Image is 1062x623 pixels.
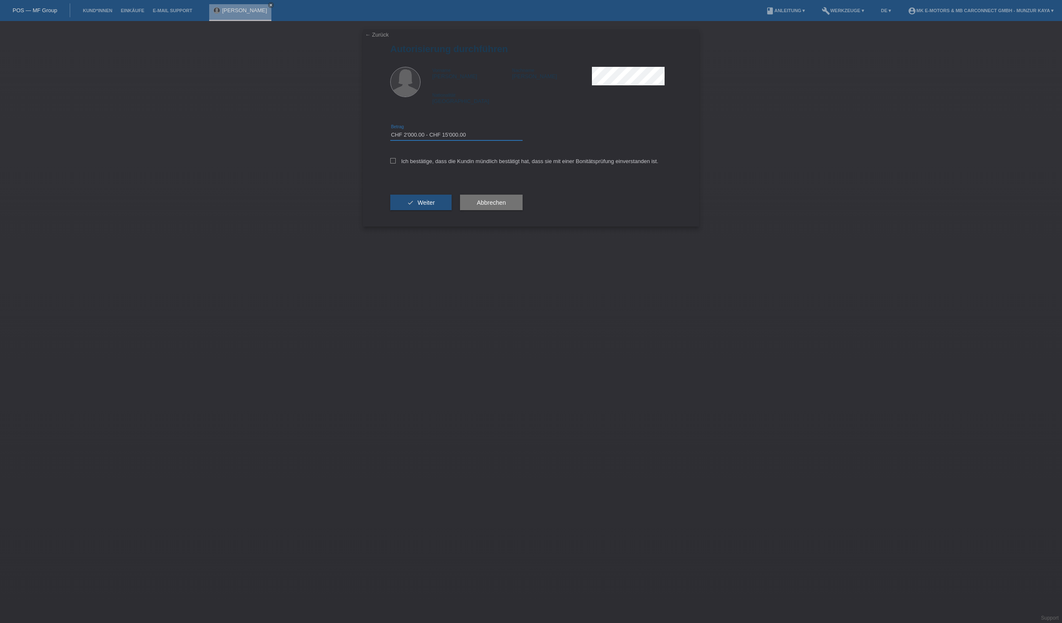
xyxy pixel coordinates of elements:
[432,92,455,98] span: Nationalität
[407,199,414,206] i: check
[390,195,452,211] button: check Weiter
[13,7,57,13] a: POS — MF Group
[512,67,592,79] div: [PERSON_NAME]
[512,68,534,73] span: Nachname
[908,7,916,15] i: account_circle
[269,3,273,7] i: close
[79,8,116,13] a: Kund*innen
[222,7,267,13] a: [PERSON_NAME]
[418,199,435,206] span: Weiter
[766,7,774,15] i: book
[904,8,1058,13] a: account_circleMK E-MOTORS & MB CarConnect GmbH - Munzur Kaya ▾
[818,8,868,13] a: buildWerkzeuge ▾
[1041,615,1059,621] a: Support
[460,195,523,211] button: Abbrechen
[762,8,809,13] a: bookAnleitung ▾
[432,68,451,73] span: Vorname
[268,2,274,8] a: close
[116,8,148,13] a: Einkäufe
[432,67,512,79] div: [PERSON_NAME]
[477,199,506,206] span: Abbrechen
[149,8,197,13] a: E-Mail Support
[877,8,895,13] a: DE ▾
[390,44,672,54] h1: Autorisierung durchführen
[365,32,389,38] a: ← Zurück
[390,158,658,164] label: Ich bestätige, dass die Kundin mündlich bestätigt hat, dass sie mit einer Bonitätsprüfung einvers...
[822,7,830,15] i: build
[432,92,512,104] div: [GEOGRAPHIC_DATA]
